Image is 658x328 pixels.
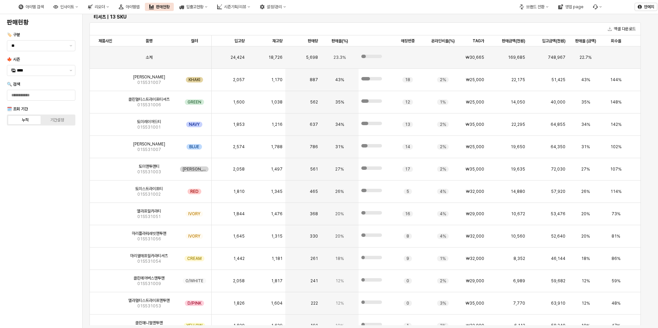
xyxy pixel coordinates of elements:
[551,256,565,261] span: 46,144
[308,38,318,44] span: 판매량
[310,189,318,194] span: 465
[271,189,283,194] span: 1,345
[333,55,346,60] span: 23.3%
[137,214,161,219] span: 01S531051
[22,118,29,122] div: 누적
[233,300,245,306] span: 1,826
[271,233,283,239] span: 1,315
[95,4,105,9] div: 리오더
[611,189,622,194] span: 114%
[440,233,446,239] span: 4%
[581,166,590,172] span: 27%
[190,189,199,194] span: RED
[233,189,245,194] span: 1,810
[551,211,565,217] span: 53,476
[554,3,587,11] button: 영업 page
[502,38,525,44] span: 판매금액(천원)
[189,144,199,150] span: BLUE
[310,122,318,127] span: 637
[405,211,410,217] span: 16
[94,14,637,20] h6: 티셔츠 | 13 SKU
[612,211,620,217] span: 73%
[271,99,283,105] span: 1,038
[189,122,200,127] span: NAVY
[83,14,658,328] main: App Frame
[267,4,282,9] div: 설정/관리
[271,300,283,306] span: 1,604
[511,233,525,239] span: 10,560
[126,4,139,9] div: 아이템맵
[581,256,590,261] span: 18%
[551,144,565,150] span: 64,350
[610,166,622,172] span: 107%
[272,38,283,44] span: 재고량
[612,300,620,306] span: 48%
[331,38,348,44] span: 판매율(%)
[405,166,410,172] span: 17
[440,300,446,306] span: 3%
[466,122,484,127] span: ₩35,000
[513,278,525,284] span: 6,989
[310,211,318,217] span: 368
[133,74,165,80] span: [PERSON_NAME]
[14,3,48,11] div: 아이템 검색
[335,233,344,239] span: 20%
[271,278,283,284] span: 1,817
[132,231,166,236] span: 마리플라워래빗맨투맨
[145,3,174,11] button: 판매현황
[511,166,525,172] span: 19,635
[551,122,565,127] span: 64,855
[311,300,318,306] span: 222
[644,4,654,10] p: 안예지
[335,256,344,261] span: 18%
[581,144,590,150] span: 31%
[310,256,318,261] span: 261
[156,4,170,9] div: 판매현황
[548,55,565,60] span: 748,967
[635,3,657,11] button: 안예지
[511,99,525,105] span: 14,050
[406,256,409,261] span: 9
[575,38,596,44] span: 판매율 (금액)
[611,144,622,150] span: 102%
[137,192,161,197] span: 01S531002
[137,236,161,242] span: 01S531056
[25,4,44,9] div: 아이템 검색
[580,55,592,60] span: 22.7%
[188,99,201,105] span: GREEN
[271,211,283,217] span: 1,476
[67,65,75,76] button: 제안 사항 표시
[612,233,620,239] span: 81%
[551,189,565,194] span: 57,920
[466,55,484,60] span: ₩30,665
[405,144,410,150] span: 14
[188,233,200,239] span: IVORY
[335,189,344,194] span: 26%
[233,233,245,239] span: 1,645
[440,166,446,172] span: 2%
[515,3,553,11] button: 브랜드 전환
[128,298,170,303] span: 엘라멀티스트라이프맨투맨
[440,256,446,261] span: 1%
[191,38,198,44] span: 컬러
[551,99,565,105] span: 40,000
[233,166,245,172] span: 2,058
[310,99,318,105] span: 562
[612,256,620,261] span: 86%
[256,3,290,11] div: 설정/관리
[581,77,590,83] span: 43%
[335,122,344,127] span: 34%
[233,144,245,150] span: 2,574
[268,55,283,60] span: 18,726
[610,99,622,105] span: 148%
[60,4,74,9] div: 인사이트
[336,278,344,284] span: 12%
[335,211,344,217] span: 20%
[231,55,245,60] span: 24,424
[183,166,206,172] span: [PERSON_NAME]
[466,278,484,284] span: ₩29,000
[335,99,344,105] span: 35%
